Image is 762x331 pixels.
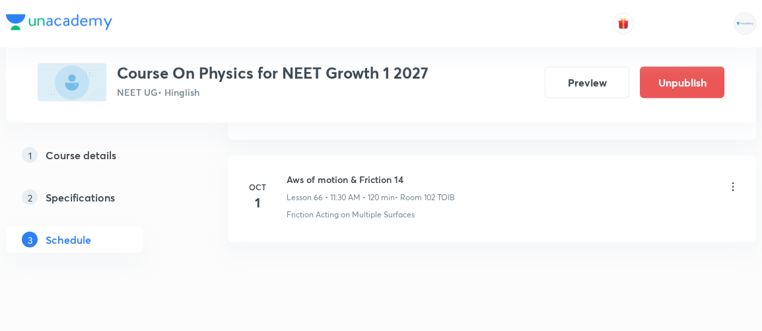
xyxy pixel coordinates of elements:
[6,15,112,34] a: Company Logo
[38,63,106,102] img: E2654CE1-4546-448F-92C3-2EF9D00D43B2_plus.png
[117,63,429,83] h3: Course On Physics for NEET Growth 1 2027
[244,181,271,193] h6: Oct
[46,147,116,163] h5: Course details
[22,232,38,248] p: 3
[287,172,455,186] h6: Aws of motion & Friction 14
[46,232,91,248] h5: Schedule
[613,13,634,34] button: avatar
[734,13,756,35] img: Rahul Mishra
[22,147,38,163] p: 1
[6,142,186,168] a: 1Course details
[287,192,395,203] p: Lesson 66 • 11:30 AM • 120 min
[6,15,112,30] img: Company Logo
[640,67,724,98] button: Unpublish
[46,190,115,205] h5: Specifications
[244,193,271,213] h4: 1
[6,184,186,211] a: 2Specifications
[395,192,455,203] p: • Room 102 TOIB
[287,209,415,221] p: Friction Acting on Multiple Surfaces
[22,190,38,205] p: 2
[617,18,629,30] img: avatar
[117,85,429,99] p: NEET UG • Hinglish
[545,67,629,98] button: Preview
